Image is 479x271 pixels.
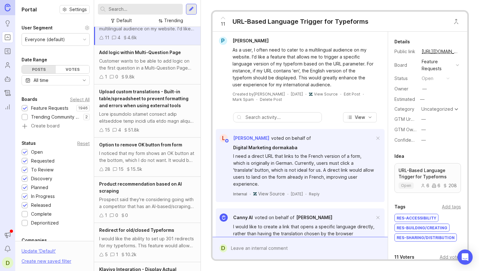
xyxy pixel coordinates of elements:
a: URL-Based Language Trigger for Typeformsopen66208 [394,163,461,193]
div: Tags [394,203,406,211]
div: 15.5k [131,166,142,173]
a: Add logic within Multi-Question PageCustomer wants to be able to add logic on the first question ... [94,45,201,84]
div: Everyone (default) [25,36,65,43]
div: Edit Post [344,91,360,97]
div: D [220,244,227,252]
div: Public link [394,48,417,55]
div: 15 [118,166,124,173]
a: P[PERSON_NAME] [215,37,274,45]
div: I noticed that my form shows an OK button at the bottom, which I do not want. It would be great i... [99,150,195,164]
div: 4 [118,126,121,133]
div: 11 [105,34,109,41]
div: Customer wants to be able to add logic on the first question in a Multi-Question Page and show th... [99,58,195,71]
a: Users [2,59,13,71]
div: 4 [118,34,120,41]
div: Complete [31,211,52,218]
label: GTM Urgency [394,116,424,122]
div: · [287,91,288,97]
div: Select All [70,98,90,101]
div: Default [117,17,132,24]
input: Search activity... [246,114,318,121]
div: 1 [105,73,107,80]
div: — [421,137,426,144]
span: 11 [221,21,225,28]
span: Add logic within Multi-Question Page [99,50,181,55]
div: 0 [115,73,118,80]
div: · [305,91,306,97]
div: P [219,37,227,45]
div: Requested [31,157,54,164]
a: Ideas [2,18,13,29]
div: · [363,91,364,97]
div: Prospect said they're considering going with a competitor that has an AI-based/scraping product r... [99,196,195,210]
p: 2 [85,114,88,120]
div: Idea [394,152,404,160]
div: · [287,191,288,197]
a: L[PERSON_NAME] [216,134,269,142]
span: Canny AI [233,215,253,220]
div: Update ' Default ' [22,248,56,258]
a: Create board [22,124,90,129]
div: Create new saved filter [22,258,71,265]
span: View Source [258,191,285,196]
a: Changelog [2,87,13,99]
div: 9.8k [125,73,135,80]
a: [URL][DOMAIN_NAME] [420,47,461,56]
img: member badge [224,139,229,143]
label: Confidence [394,137,419,143]
svg: toggle icon [79,78,89,83]
div: Lore ipsumdolo sitamet consect adip elitseddoe temp incidi utla etdo magn aliqu enimad minimvenia... [99,111,195,125]
span: [PERSON_NAME] [233,135,269,141]
span: Redirect for old/closed Typeforms [99,227,174,233]
div: 51.8k [128,126,139,133]
div: Open [31,149,43,156]
h1: Portal [22,6,37,13]
div: Details [394,38,410,46]
div: Planned [31,184,48,191]
div: Estimated [394,97,415,102]
a: Upload custom translations - Built-in table/spreadsheet to prevent formatting and errors when usi... [94,84,201,138]
div: · [250,191,251,197]
div: Status [394,75,417,82]
input: Search... [109,6,180,13]
div: Reply [309,191,320,197]
div: Reset [77,142,90,145]
span: Digital Marketing dormakaba [233,145,297,150]
div: Released [31,202,51,209]
div: Owner [394,85,417,92]
div: As a user, I often need to cater to a multilingual audience on my website. I'd like a feature tha... [233,46,375,88]
img: Canny Home [5,4,10,11]
button: Settings [60,5,90,14]
a: Product recommendation based on AI scrapingProspect said they're considering going with a competi... [94,177,201,223]
div: I need a direct URL that links to the French version of a form, which is originally in German. Cu... [233,153,374,188]
img: zendesk [309,92,313,96]
div: voted on behalf of [255,214,294,221]
div: All time [34,77,48,84]
a: [DATE] [291,91,303,97]
span: Upload custom translations - Built-in table/spreadsheet to prevent formatting and errors when usi... [99,89,188,108]
button: View [343,112,377,122]
div: Add tags [442,203,461,210]
a: Digital Marketing dormakaba [233,144,297,151]
a: Option to remove OK button from formI noticed that my form shows an OK button at the bottom, whic... [94,138,201,177]
div: · [305,191,306,197]
a: [PERSON_NAME] [296,214,332,221]
div: Delete Post [260,97,282,102]
div: User Segment [22,24,53,32]
div: RES-Accessibility [395,214,438,222]
div: RES-Sharing/Distribution [395,234,457,241]
div: 0 [115,212,118,219]
div: Date Range [22,56,47,64]
div: Discovery [31,175,52,182]
div: open [422,75,433,82]
a: Redirect for old/closed TypeformsI would like the ability to set up 301 redirects for my typeform... [94,223,201,262]
a: Roadmaps [2,46,13,57]
div: RES-Building/Creating [395,224,449,231]
p: open [401,183,411,188]
div: Internal [233,191,247,197]
div: — [418,95,426,103]
div: 1 [116,251,118,258]
div: 11 Voters [394,253,414,261]
div: URL-Based Language Trigger for Typeforms [233,17,368,26]
div: Deprioritized [31,219,59,226]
